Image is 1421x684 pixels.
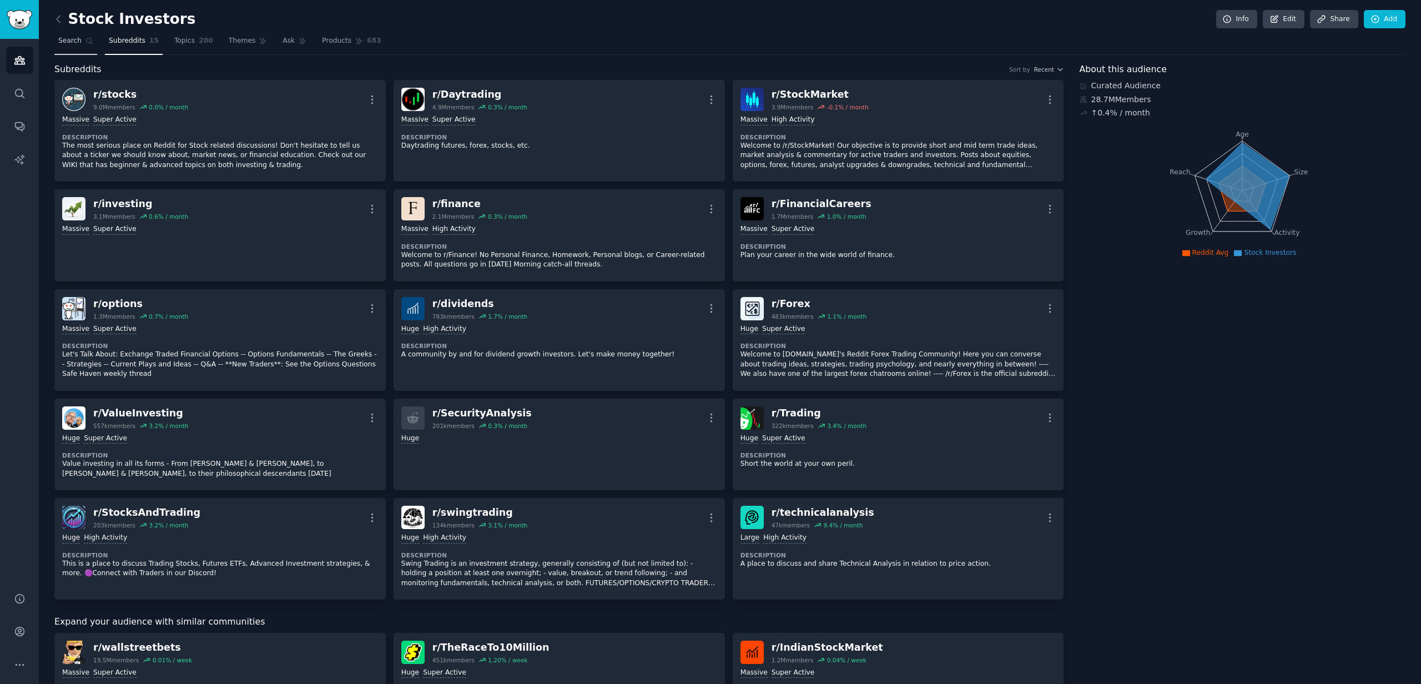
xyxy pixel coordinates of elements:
[54,63,102,77] span: Subreddits
[772,668,815,678] div: Super Active
[827,656,866,664] div: 0.04 % / week
[432,115,476,125] div: Super Active
[432,406,532,420] div: r/ SecurityAnalysis
[394,498,725,600] a: swingtradingr/swingtrading134kmembers3.1% / monthHugeHigh ActivityDescriptionSwing Trading is an ...
[1091,107,1150,119] div: ↑ 0.4 % / month
[1009,66,1030,73] div: Sort by
[7,10,32,29] img: GummySearch logo
[772,213,814,220] div: 1.7M members
[1294,168,1308,175] tspan: Size
[432,197,527,211] div: r/ finance
[740,551,1056,559] dt: Description
[225,32,271,55] a: Themes
[149,103,188,111] div: 0.0 % / month
[54,498,386,600] a: StocksAndTradingr/StocksAndTrading203kmembers3.2% / monthHugeHigh ActivityDescriptionThis is a pl...
[401,533,419,544] div: Huge
[432,88,527,102] div: r/ Daytrading
[1244,249,1296,256] span: Stock Investors
[1274,229,1299,237] tspan: Activity
[432,521,475,529] div: 134k members
[62,133,378,141] dt: Description
[1216,10,1257,29] a: Info
[423,324,466,335] div: High Activity
[740,506,764,529] img: technicalanalysis
[367,36,381,46] span: 683
[401,668,419,678] div: Huge
[1186,229,1210,237] tspan: Growth
[740,133,1056,141] dt: Description
[93,521,135,529] div: 203k members
[401,434,419,444] div: Huge
[394,399,725,491] a: r/SecurityAnalysis201kmembers0.3% / monthHuge
[432,213,475,220] div: 2.1M members
[93,297,188,311] div: r/ options
[93,115,137,125] div: Super Active
[93,668,137,678] div: Super Active
[432,506,527,520] div: r/ swingtrading
[762,324,805,335] div: Super Active
[54,289,386,391] a: optionsr/options1.3Mmembers0.7% / monthMassiveSuper ActiveDescriptionLet's Talk About: Exchange T...
[432,103,475,111] div: 4.9M members
[488,313,527,320] div: 1.7 % / month
[733,189,1064,281] a: FinancialCareersr/FinancialCareers1.7Mmembers1.0% / monthMassiveSuper ActiveDescriptionPlan your ...
[93,224,137,235] div: Super Active
[740,641,764,664] img: IndianStockMarket
[827,313,866,320] div: 1.1 % / month
[93,197,188,211] div: r/ investing
[733,399,1064,491] a: Tradingr/Trading322kmembers3.4% / monthHugeSuper ActiveDescriptionShort the world at your own peril.
[772,506,874,520] div: r/ technicalanalysis
[740,197,764,220] img: FinancialCareers
[62,451,378,459] dt: Description
[279,32,310,55] a: Ask
[432,313,475,320] div: 783k members
[62,342,378,350] dt: Description
[62,434,80,444] div: Huge
[733,80,1064,182] a: StockMarketr/StockMarket3.9Mmembers-0.1% / monthMassiveHigh ActivityDescriptionWelcome to /r/Stoc...
[62,224,89,235] div: Massive
[93,506,200,520] div: r/ StocksAndTrading
[401,506,425,529] img: swingtrading
[149,521,188,529] div: 3.2 % / month
[772,115,815,125] div: High Activity
[827,422,866,430] div: 3.4 % / month
[740,115,768,125] div: Massive
[93,641,192,655] div: r/ wallstreetbets
[1170,168,1191,175] tspan: Reach
[488,521,527,529] div: 3.1 % / month
[432,224,476,235] div: High Activity
[827,213,866,220] div: 1.0 % / month
[740,342,1056,350] dt: Description
[432,641,550,655] div: r/ TheRaceTo10Million
[401,243,717,250] dt: Description
[740,224,768,235] div: Massive
[488,213,527,220] div: 0.3 % / month
[1034,66,1064,73] button: Recent
[62,406,85,430] img: ValueInvesting
[740,434,758,444] div: Huge
[740,350,1056,379] p: Welcome to [DOMAIN_NAME]'s Reddit Forex Trading Community! Here you can converse about trading id...
[772,521,810,529] div: 47k members
[93,406,188,420] div: r/ ValueInvesting
[394,189,725,281] a: financer/finance2.1Mmembers0.3% / monthMassiveHigh ActivityDescriptionWelcome to r/Finance! No Pe...
[740,559,1056,569] p: A place to discuss and share Technical Analysis in relation to price action.
[199,36,213,46] span: 200
[62,668,89,678] div: Massive
[149,422,188,430] div: 3.2 % / month
[93,88,188,102] div: r/ stocks
[401,115,429,125] div: Massive
[174,36,195,46] span: Topics
[62,297,85,320] img: options
[93,103,135,111] div: 9.0M members
[423,533,466,544] div: High Activity
[772,88,869,102] div: r/ StockMarket
[740,243,1056,250] dt: Description
[432,422,475,430] div: 201k members
[93,313,135,320] div: 1.3M members
[62,559,378,579] p: This is a place to discuss Trading Stocks, Futures ETFs, Advanced Investment strategies, & more. ...
[394,80,725,182] a: Daytradingr/Daytrading4.9Mmembers0.3% / monthMassiveSuper ActiveDescriptionDaytrading futures, fo...
[62,141,378,170] p: The most serious place on Reddit for Stock related discussions! Don't hesitate to tell us about a...
[423,668,466,678] div: Super Active
[488,422,527,430] div: 0.3 % / month
[401,197,425,220] img: finance
[401,342,717,350] dt: Description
